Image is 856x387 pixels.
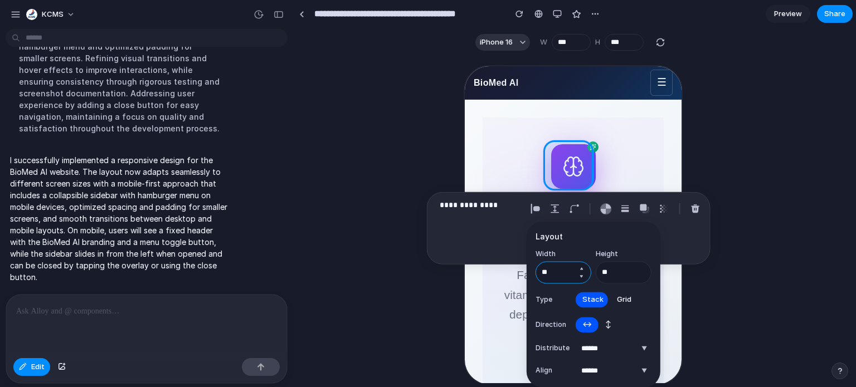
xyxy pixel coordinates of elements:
[536,320,569,330] label: Direction
[36,199,181,277] p: Faça perguntas sobre vitamina B12, deficiência e depressão com nossa IA especializada
[536,231,651,242] h3: Layout
[536,295,569,305] label: Type
[36,140,181,185] h1: Como posso ajudar?
[596,249,651,259] label: Height
[540,37,547,48] label: W
[766,5,810,23] a: Preview
[475,34,530,51] button: iPhone 16
[576,291,610,308] button: Stack
[774,8,802,19] span: Preview
[9,10,54,23] h3: BioMed AI
[186,3,208,30] button: ☰
[599,316,618,334] button: ↕
[87,301,143,312] span: IA Especializada
[536,249,591,259] label: Width
[536,365,569,375] label: Align
[582,319,592,330] span: ↔
[582,294,604,305] span: Stack
[595,37,600,48] label: H
[824,8,845,19] span: Share
[576,264,587,273] button: Increment
[536,343,569,353] label: Distribute
[22,6,81,23] button: KCMS
[480,37,513,48] span: iPhone 16
[13,358,50,376] button: Edit
[817,5,853,23] button: Share
[576,316,599,334] button: ↔
[42,9,64,20] span: KCMS
[605,319,611,330] span: ↕
[617,294,631,305] span: Grid
[31,361,45,373] span: Edit
[576,272,587,281] button: Decrement
[610,291,638,308] button: Grid
[10,154,230,283] p: I successfully implemented a responsive design for the BioMed AI website. The layout now adapts s...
